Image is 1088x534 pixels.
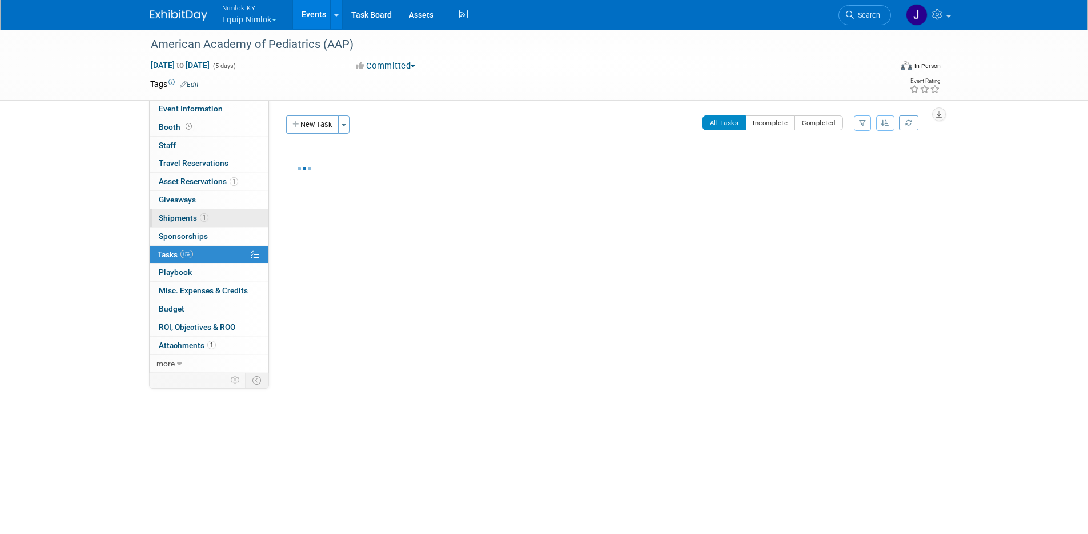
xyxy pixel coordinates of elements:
[207,341,216,349] span: 1
[150,282,268,300] a: Misc. Expenses & Credits
[175,61,186,70] span: to
[150,78,199,90] td: Tags
[150,300,268,318] a: Budget
[159,322,235,332] span: ROI, Objectives & ROO
[899,115,918,130] a: Refresh
[906,4,928,26] img: Jamie Dunn
[909,78,940,84] div: Event Rating
[180,250,193,258] span: 0%
[824,59,941,77] div: Event Format
[150,337,268,354] a: Attachments1
[159,195,196,204] span: Giveaways
[159,213,208,222] span: Shipments
[183,122,194,131] span: Booth not reserved yet
[159,341,216,350] span: Attachments
[150,246,268,264] a: Tasks0%
[226,373,246,388] td: Personalize Event Tab Strip
[150,318,268,336] a: ROI, Objectives & ROO
[702,115,746,130] button: All Tasks
[159,232,208,241] span: Sponsorships
[150,173,268,190] a: Asset Reservations1
[150,191,268,209] a: Giveaways
[159,268,192,277] span: Playbook
[156,359,175,368] span: more
[352,60,420,72] button: Committed
[901,61,912,70] img: Format-Inperson.png
[150,228,268,245] a: Sponsorships
[150,355,268,373] a: more
[150,118,268,136] a: Booth
[245,373,268,388] td: Toggle Event Tabs
[159,141,176,150] span: Staff
[150,209,268,227] a: Shipments1
[147,34,874,55] div: American Academy of Pediatrics (AAP)
[158,250,193,259] span: Tasks
[298,167,311,170] img: loading...
[159,158,228,168] span: Travel Reservations
[794,115,843,130] button: Completed
[150,154,268,172] a: Travel Reservations
[150,60,210,70] span: [DATE] [DATE]
[159,304,184,313] span: Budget
[159,122,194,131] span: Booth
[159,104,223,113] span: Event Information
[854,11,880,19] span: Search
[150,264,268,281] a: Playbook
[230,177,238,186] span: 1
[200,213,208,222] span: 1
[180,81,199,89] a: Edit
[159,177,238,186] span: Asset Reservations
[914,62,941,70] div: In-Person
[212,62,236,70] span: (5 days)
[159,286,248,295] span: Misc. Expenses & Credits
[838,5,891,25] a: Search
[745,115,795,130] button: Incomplete
[150,137,268,154] a: Staff
[286,115,339,134] button: New Task
[150,10,207,21] img: ExhibitDay
[222,2,276,14] span: Nimlok KY
[150,100,268,118] a: Event Information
